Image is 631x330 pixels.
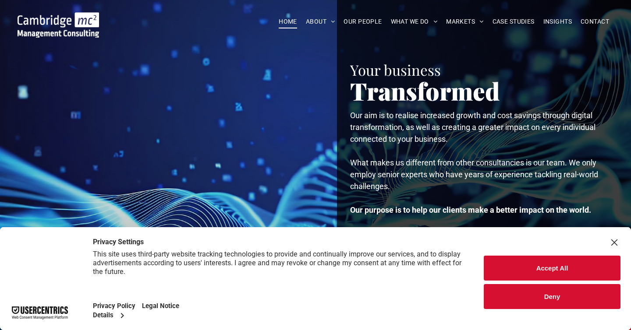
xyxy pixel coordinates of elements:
a: Your Business Transformed | Cambridge Management Consulting [18,14,99,23]
strong: Our purpose is to help our clients make a better impact on the world. [350,205,591,214]
a: CASE STUDIES [488,15,539,28]
a: MARKETS [442,15,488,28]
a: CONTACT [576,15,613,28]
a: WHAT WE DO [386,15,442,28]
span: What makes us different from other consultancies is our team. We only employ senior experts who h... [350,158,598,191]
a: OUR PEOPLE [339,15,386,28]
a: ABOUT [301,15,340,28]
a: HOME [274,15,301,28]
span: Transformed [350,74,500,107]
img: Go to Homepage [18,12,99,38]
span: Your business [350,60,441,79]
span: Our aim is to realise increased growth and cost savings through digital transformation, as well a... [350,111,596,144]
a: INSIGHTS [539,15,576,28]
